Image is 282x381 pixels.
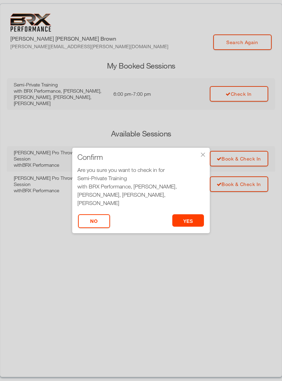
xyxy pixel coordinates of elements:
div: with BRX Performance, [PERSON_NAME], [PERSON_NAME], [PERSON_NAME], [PERSON_NAME] [77,182,205,207]
span: Confirm [77,154,103,161]
button: No [78,214,110,228]
button: yes [172,214,204,227]
div: × [199,151,206,158]
div: Are you sure you want to check in for at 6:00 pm? [77,166,205,215]
div: Semi-Private Training [77,174,205,182]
